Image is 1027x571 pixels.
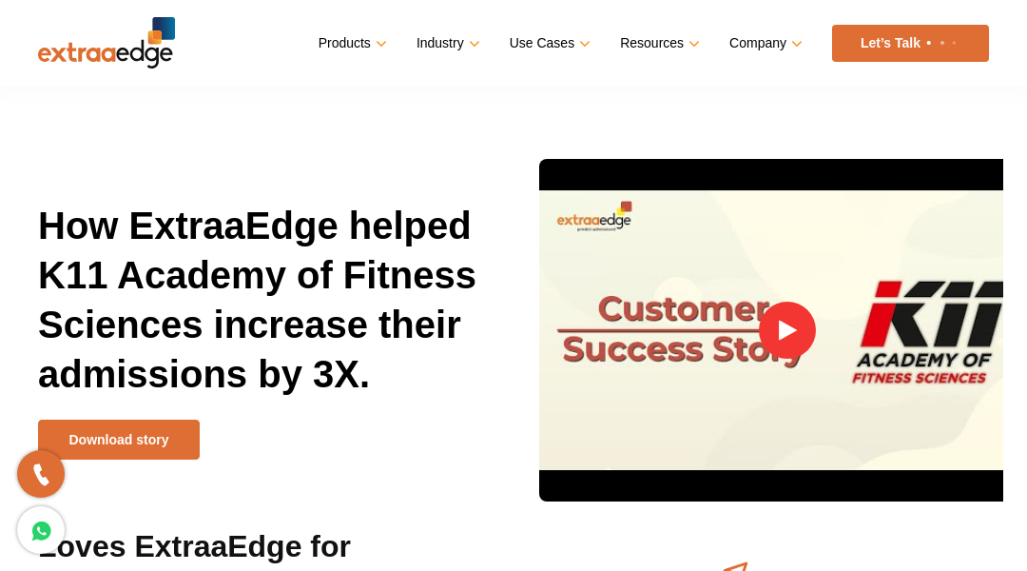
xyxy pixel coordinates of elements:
a: Use Cases [510,30,587,57]
h2: Loves ExtraaEdge for [38,527,663,565]
a: Download story [38,420,200,460]
a: Let’s Talk [832,25,989,62]
a: Resources [620,30,696,57]
a: Company [729,30,799,57]
a: Industry [417,30,476,57]
a: Products [319,30,383,57]
h1: How ExtraaEdge helped K11 Academy of Fitness Sciences increase their admissions by 3X. [38,201,499,420]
